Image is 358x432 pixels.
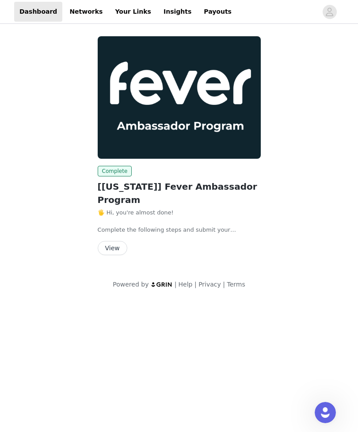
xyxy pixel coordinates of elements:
a: Networks [64,2,108,22]
img: logo [151,282,173,287]
a: Dashboard [14,2,62,22]
iframe: Intercom live chat [315,402,336,423]
span: | [175,281,177,288]
a: Terms [227,281,245,288]
a: View [98,245,127,252]
span: | [223,281,225,288]
a: Privacy [198,281,221,288]
span: Powered by [113,281,149,288]
a: Payouts [198,2,237,22]
a: Insights [158,2,197,22]
span: | [194,281,197,288]
span: Complete [98,166,132,176]
button: View [98,241,127,255]
p: 🖐️ Hi, you're almost done! [98,208,261,217]
div: avatar [325,5,334,19]
img: Fever Ambassadors [98,36,261,159]
h2: [[US_STATE]] Fever Ambassador Program [98,180,261,206]
a: Your Links [110,2,156,22]
a: Help [179,281,193,288]
p: Complete the following steps and submit your application to become a Fever Ambassador (3 minutes)... [98,226,261,234]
